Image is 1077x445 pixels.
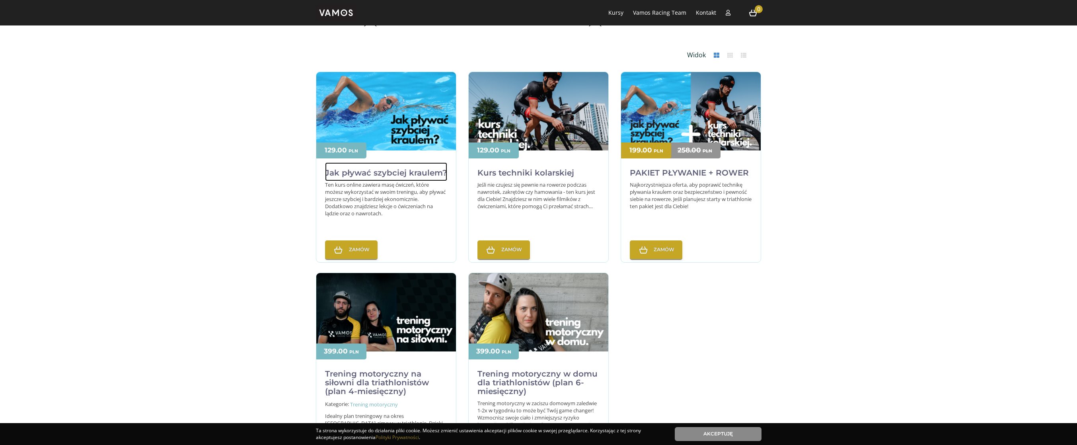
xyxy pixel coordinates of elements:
p: PLN [349,349,359,355]
a: PAKIET PŁYWANIE + ROWER [630,171,749,179]
p: 129.00 [477,147,499,154]
span: Zamów [333,246,370,252]
p: 199.00 [629,147,652,154]
h2: Jak pływać szybciej kraulem? [325,162,447,181]
h2: PAKIET PŁYWANIE + ROWER [630,162,749,181]
a: Zamów [325,240,378,260]
img: vamos_solo.png [316,4,356,21]
span: 0 [755,5,763,13]
p: PLN [502,349,511,355]
p: Ten kurs online zawiera masę ćwiczeń, które możesz wykorzystać w swoim treningu, aby pływać jeszc... [325,181,447,217]
a: Vamos Racing Team [633,9,686,16]
span: Zamów [485,246,522,252]
p: 129.00 [325,147,347,154]
a: Zamów [630,240,682,260]
a: Trening motoryczny na siłowni dla triathlonistów (plan 4-miesięczny) [325,390,447,397]
p: Jeśli nie czujesz się pewnie na rowerze podczas nawrotek, zakrętów czy hamowania - ten kurs jest ... [477,181,600,210]
a: Trening motoryczny [350,401,398,408]
p: Trening motoryczny w zaciszu domowym zaledwie 1-2x w tygodniu to może być Twój game changer! Wzmo... [477,400,600,435]
h2: Trening motoryczny w domu dla triathlonistów (plan 6-miesięczny) [477,363,600,400]
p: Idealny plan treningowy na okres [GEOGRAPHIC_DATA]-zimowy w triathlonie. Dzięki treningowi motory... [325,412,447,441]
div: Ta strona wykorzystuje do działania pliki cookie. Możesz zmienić ustawienia akceptacji plików coo... [316,427,663,441]
p: PLN [349,148,358,154]
a: Trening motoryczny w domu dla triathlonistów (plan 6-miesięczny) [477,390,600,397]
h2: Trening motoryczny na siłowni dla triathlonistów (plan 4-miesięczny) [325,363,447,400]
p: PLN [654,148,663,154]
span: Zamów [638,246,674,252]
a: Jak pływać szybciej kraulem? [325,171,447,179]
p: Widok [684,51,709,60]
p: PLN [501,148,510,154]
p: Kategorie: [325,400,349,408]
p: 399.00 [324,348,348,355]
p: 399.00 [476,348,500,355]
a: Zamów [477,240,530,260]
a: Polityki Prywatności [376,434,419,441]
h2: Kurs techniki kolarskiej [477,162,574,181]
a: Akceptuję [675,427,761,441]
p: 258.00 [678,147,701,154]
p: Najkorzystniejsza oferta, aby poprawić technikę pływania kraulem oraz bezpieczeństwo i pewność si... [630,181,752,210]
a: Kursy [608,9,623,16]
p: PLN [703,148,712,154]
a: Kurs techniki kolarskiej [477,171,574,179]
a: Kontakt [696,9,716,16]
